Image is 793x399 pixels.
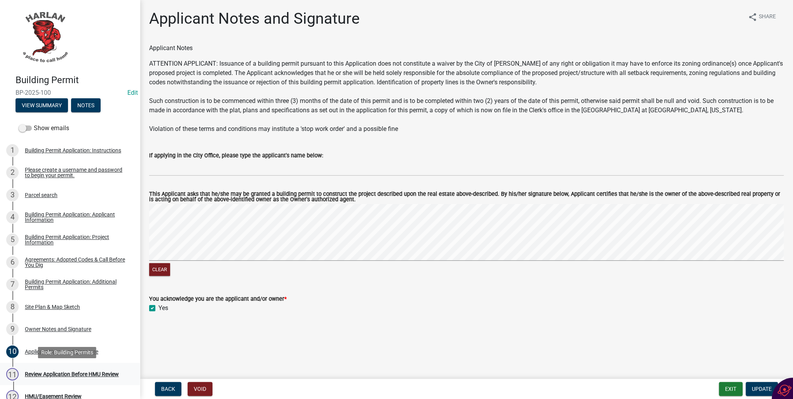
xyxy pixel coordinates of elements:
[158,303,168,313] label: Yes
[6,345,19,358] div: 10
[25,192,57,198] div: Parcel search
[71,98,101,112] button: Notes
[16,98,68,112] button: View Summary
[748,12,757,22] i: share
[16,89,124,96] span: BP-2025-100
[161,386,175,392] span: Back
[127,89,138,96] wm-modal-confirm: Edit Application Number
[6,211,19,223] div: 4
[16,75,134,86] h4: Building Permit
[25,326,91,332] div: Owner Notes and Signature
[25,349,98,354] div: Applicant Notes and Signature
[149,263,170,276] button: Clear
[188,382,212,396] button: Void
[25,212,127,223] div: Building Permit Application: Applicant Information
[25,371,119,377] div: Review Application Before HMU Review
[759,12,776,22] span: Share
[6,144,19,157] div: 1
[25,279,127,290] div: Building Permit Application: Additional Permits
[38,347,96,358] div: Role: Building Permits
[149,192,784,203] label: This Applicant asks that he/she may be granted a building permit to construct the project describ...
[25,148,121,153] div: Building Permit Application: Instructions
[6,323,19,335] div: 9
[6,189,19,201] div: 3
[6,278,19,291] div: 7
[19,124,69,133] label: Show emails
[6,166,19,179] div: 2
[16,8,74,66] img: City of Harlan, Iowa
[25,394,82,399] div: HMU/Easement Review
[149,296,287,302] label: You acknowledge you are the applicant and/or owner
[25,167,127,178] div: Please create a username and password to begin your permit.
[149,9,360,28] h1: Applicant Notes and Signature
[149,59,784,134] p: ATTENTION APPLICANT: Issuance of a building permit pursuant to this Application does not constitu...
[719,382,743,396] button: Exit
[155,382,181,396] button: Back
[6,368,19,380] div: 11
[752,386,772,392] span: Update
[149,44,784,53] p: Applicant Notes
[746,382,778,396] button: Update
[127,89,138,96] a: Edit
[742,9,782,24] button: shareShare
[71,103,101,109] wm-modal-confirm: Notes
[25,234,127,245] div: Building Permit Application: Project Information
[25,304,80,310] div: Site Plan & Map Sketch
[149,153,323,159] label: If applying in the City Office, please type the applicant's name below:
[6,256,19,268] div: 6
[6,301,19,313] div: 8
[6,233,19,246] div: 5
[16,103,68,109] wm-modal-confirm: Summary
[25,257,127,268] div: Agreements: Adopted Codes & Call Before You Dig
